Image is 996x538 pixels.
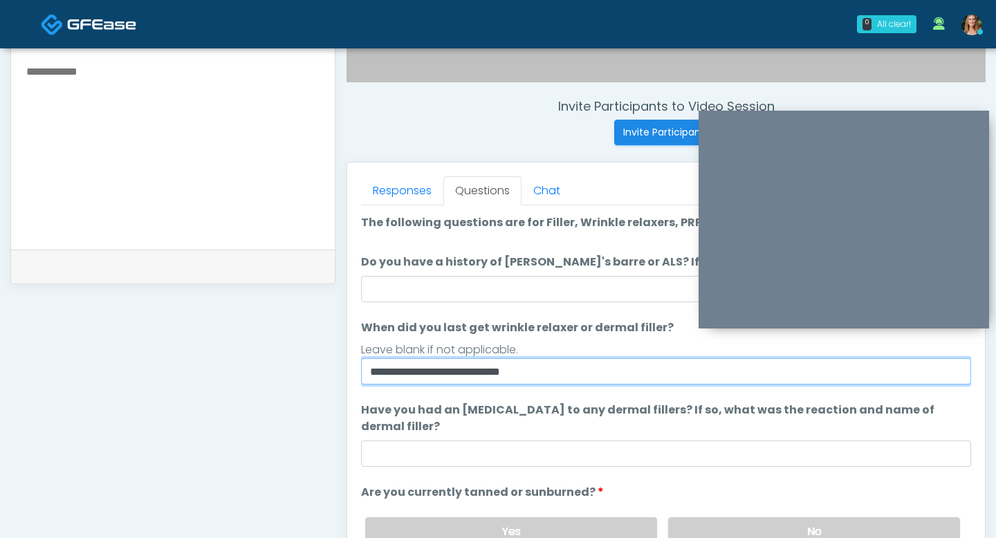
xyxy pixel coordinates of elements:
[863,18,871,30] div: 0
[67,17,136,31] img: Docovia
[614,120,719,145] button: Invite Participants
[961,15,982,35] img: Amy Gaines
[877,18,911,30] div: All clear!
[11,6,53,47] button: Open LiveChat chat widget
[361,176,443,205] a: Responses
[41,13,64,36] img: Docovia
[361,402,971,435] label: Have you had an [MEDICAL_DATA] to any dermal fillers? If so, what was the reaction and name of de...
[849,10,925,39] a: 0 All clear!
[347,99,986,114] h4: Invite Participants to Video Session
[443,176,522,205] a: Questions
[361,214,772,231] label: The following questions are for Filler, Wrinkle relaxers, PRP, and Lasers
[361,254,855,270] label: Do you have a history of [PERSON_NAME]'s barre or ALS? If so, please provide details.
[361,319,674,336] label: When did you last get wrinkle relaxer or dermal filler?
[41,1,136,46] a: Docovia
[361,342,971,358] div: Leave blank if not applicable.
[361,484,604,501] label: Are you currently tanned or sunburned?
[522,176,572,205] a: Chat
